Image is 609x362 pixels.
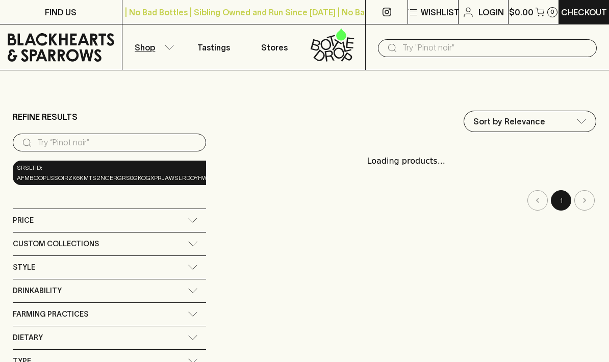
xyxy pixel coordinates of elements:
p: Sort by Relevance [473,115,545,127]
a: Tastings [183,24,244,70]
div: Style [13,256,206,279]
p: Checkout [561,6,607,18]
div: Drinkability [13,279,206,302]
div: Loading products... [216,145,597,177]
p: Stores [261,41,288,54]
span: Style [13,261,35,274]
span: Farming Practices [13,308,88,321]
p: Wishlist [421,6,460,18]
span: Custom Collections [13,238,99,250]
span: srsltid: AfmBOopLsSoIrZK6KmTs2NCeRGrs0gkOGxpRJAwslrDoyhWjUhk61bEy [17,163,239,183]
input: Try "Pinot noir" [402,40,589,56]
div: Farming Practices [13,303,206,326]
button: page 1 [551,190,571,211]
div: Custom Collections [13,232,206,255]
input: Try “Pinot noir” [37,135,198,151]
p: FIND US [45,6,77,18]
p: 0 [550,9,554,15]
span: Drinkability [13,285,62,297]
button: Shop [122,24,183,70]
a: Stores [244,24,304,70]
div: Sort by Relevance [464,111,596,132]
p: Tastings [197,41,230,54]
p: Login [478,6,504,18]
div: Dietary [13,326,206,349]
p: Shop [135,41,155,54]
span: Price [13,214,34,227]
p: $0.00 [509,6,534,18]
div: Price [13,209,206,232]
span: Dietary [13,331,43,344]
p: Refine Results [13,111,78,123]
nav: pagination navigation [216,190,597,211]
